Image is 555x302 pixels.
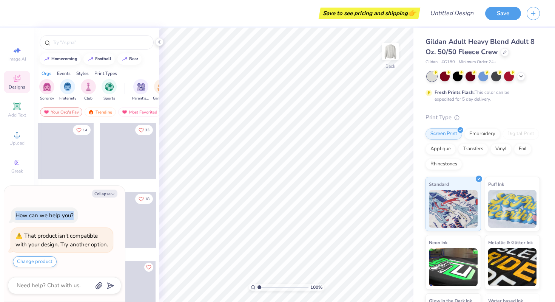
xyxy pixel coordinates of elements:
[73,125,91,135] button: Like
[43,83,51,91] img: Sorority Image
[8,56,26,62] span: Image AI
[459,59,496,65] span: Minimum Order: 24 +
[135,194,153,204] button: Like
[129,57,138,61] div: bear
[88,109,94,115] img: trending.gif
[503,128,539,140] div: Digital Print
[153,96,170,101] span: Game Day
[83,53,115,65] button: football
[118,107,161,117] div: Most Favorited
[425,128,462,140] div: Screen Print
[76,70,89,77] div: Styles
[102,79,117,101] div: filter for Sports
[85,107,116,117] div: Trending
[135,125,153,135] button: Like
[44,57,50,61] img: trend_line.gif
[429,248,478,286] img: Neon Ink
[40,96,54,101] span: Sorority
[137,83,145,91] img: Parent's Weekend Image
[59,96,76,101] span: Fraternity
[490,143,512,155] div: Vinyl
[424,6,479,21] input: Untitled Design
[488,190,537,228] img: Puff Ink
[488,248,537,286] img: Metallic & Glitter Ink
[9,84,25,90] span: Designs
[425,143,456,155] div: Applique
[425,113,540,122] div: Print Type
[83,128,87,132] span: 14
[42,70,51,77] div: Orgs
[122,109,128,115] img: most_fav.gif
[157,83,166,91] img: Game Day Image
[59,79,76,101] button: filter button
[458,143,488,155] div: Transfers
[81,79,96,101] div: filter for Club
[514,143,532,155] div: Foil
[9,140,25,146] span: Upload
[8,112,26,118] span: Add Text
[88,57,94,61] img: trend_line.gif
[429,190,478,228] img: Standard
[408,8,416,17] span: 👉
[144,263,153,272] button: Like
[488,180,504,188] span: Puff Ink
[122,57,128,61] img: trend_line.gif
[94,70,117,77] div: Print Types
[51,57,77,61] div: homecoming
[95,57,111,61] div: football
[153,79,170,101] div: filter for Game Day
[425,37,535,56] span: Gildan Adult Heavy Blend Adult 8 Oz. 50/50 Fleece Crew
[59,79,76,101] div: filter for Fraternity
[102,79,117,101] button: filter button
[435,89,527,103] div: This color can be expedited for 5 day delivery.
[39,79,54,101] button: filter button
[132,96,150,101] span: Parent's Weekend
[84,96,92,101] span: Club
[15,232,108,248] div: That product isn’t compatible with your design. Try another option.
[425,59,438,65] span: Gildan
[145,197,150,201] span: 18
[485,7,521,20] button: Save
[132,79,150,101] div: filter for Parent's Weekend
[310,284,322,291] span: 100 %
[105,83,114,91] img: Sports Image
[153,79,170,101] button: filter button
[385,63,395,70] div: Back
[43,109,49,115] img: most_fav.gif
[63,83,72,91] img: Fraternity Image
[84,83,92,91] img: Club Image
[57,70,71,77] div: Events
[464,128,500,140] div: Embroidery
[52,39,149,46] input: Try "Alpha"
[40,53,81,65] button: homecoming
[425,159,462,170] div: Rhinestones
[429,238,447,246] span: Neon Ink
[103,96,115,101] span: Sports
[435,89,475,95] strong: Fresh Prints Flash:
[92,190,117,198] button: Collapse
[13,256,57,267] button: Change product
[145,128,150,132] span: 33
[132,79,150,101] button: filter button
[321,8,418,19] div: Save to see pricing and shipping
[15,212,74,219] div: How can we help you?
[488,238,533,246] span: Metallic & Glitter Ink
[11,168,23,174] span: Greek
[81,79,96,101] button: filter button
[40,107,82,117] div: Your Org's Fav
[383,44,398,59] img: Back
[441,59,455,65] span: # G180
[117,53,142,65] button: bear
[39,79,54,101] div: filter for Sorority
[429,180,449,188] span: Standard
